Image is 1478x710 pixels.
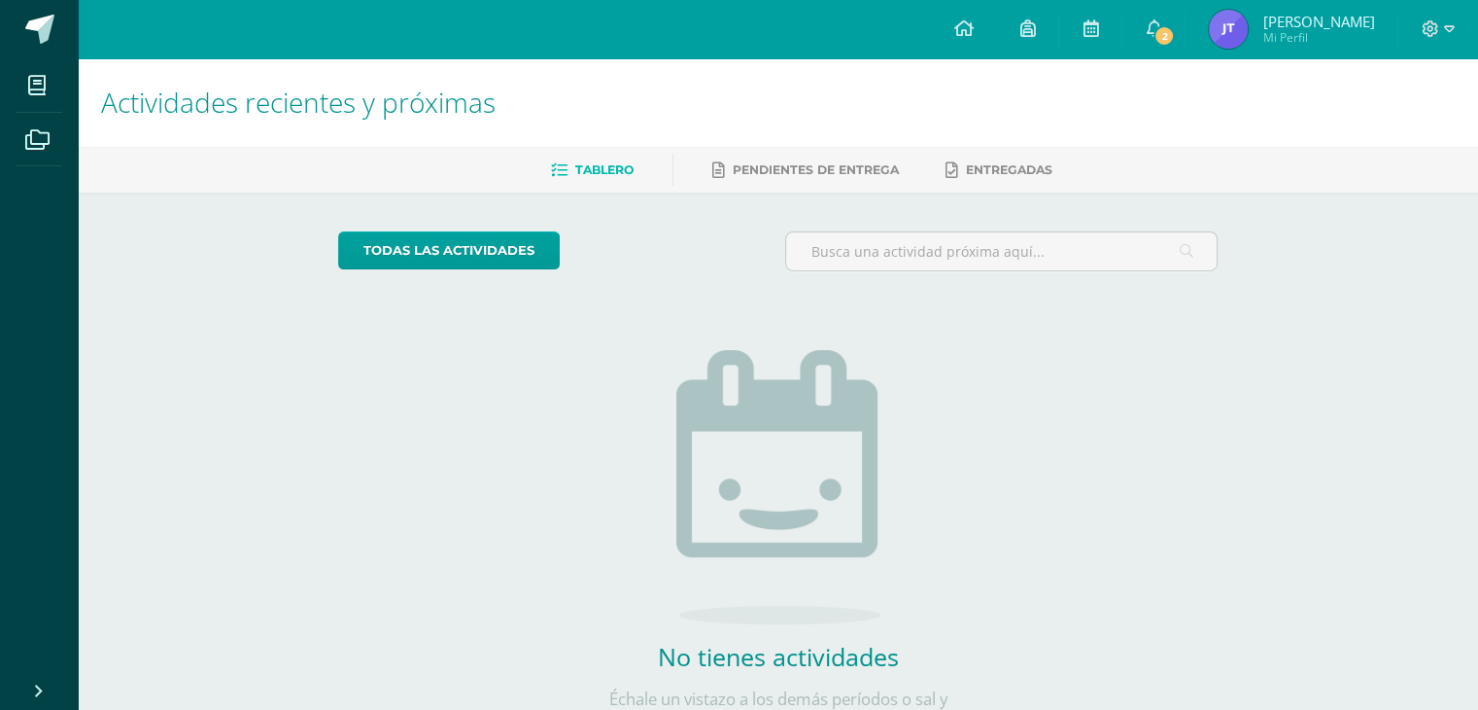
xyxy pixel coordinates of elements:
input: Busca una actividad próxima aquí... [786,232,1217,270]
span: 2 [1153,25,1175,47]
span: Mi Perfil [1262,29,1374,46]
img: d8a4356c7f24a8a50182b01e6d5bff1d.png [1209,10,1248,49]
h2: No tienes actividades [584,640,973,673]
a: Pendientes de entrega [712,155,899,186]
img: no_activities.png [676,350,880,624]
span: Actividades recientes y próximas [101,84,496,121]
span: Entregadas [966,162,1052,177]
span: Tablero [575,162,634,177]
a: Tablero [551,155,634,186]
a: Entregadas [945,155,1052,186]
span: [PERSON_NAME] [1262,12,1374,31]
span: Pendientes de entrega [733,162,899,177]
a: todas las Actividades [338,231,560,269]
